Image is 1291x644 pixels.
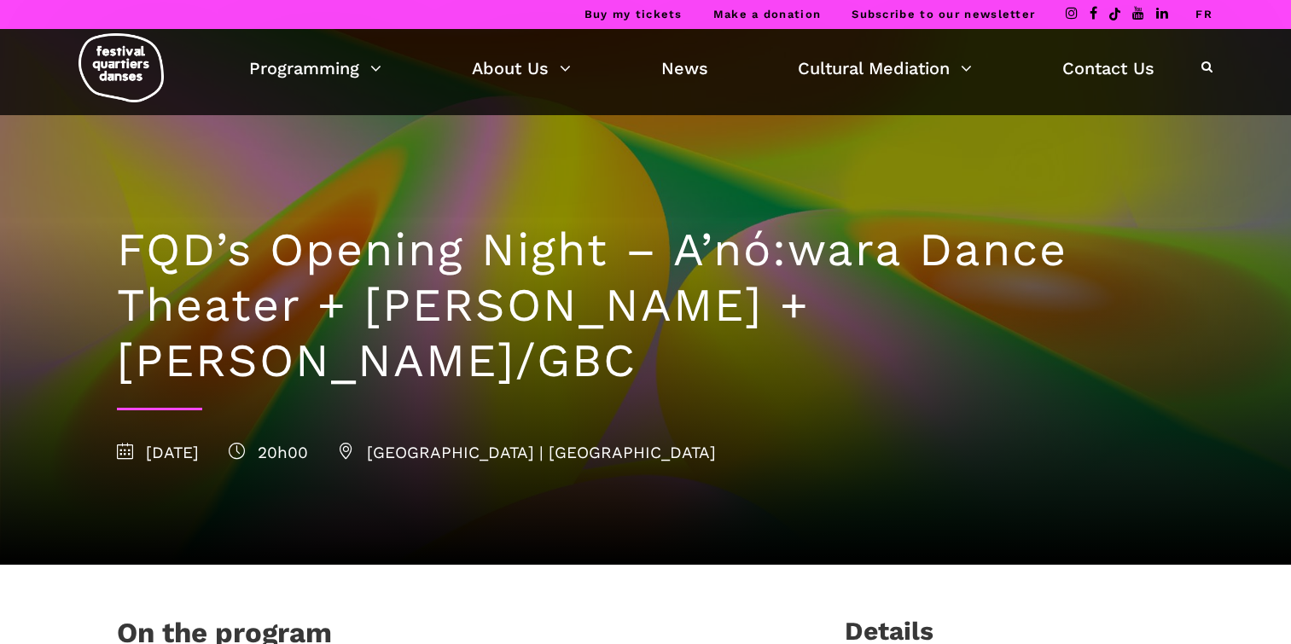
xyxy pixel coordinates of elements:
a: FR [1195,8,1212,20]
a: About Us [472,54,571,83]
img: logo-fqd-med [79,33,164,102]
a: News [661,54,708,83]
span: 20h00 [229,443,308,462]
a: Programming [249,54,381,83]
a: Cultural Mediation [798,54,972,83]
a: Contact Us [1062,54,1154,83]
span: [GEOGRAPHIC_DATA] | [GEOGRAPHIC_DATA] [338,443,716,462]
a: Buy my tickets [584,8,683,20]
a: Make a donation [713,8,822,20]
a: Subscribe to our newsletter [852,8,1035,20]
h1: FQD’s Opening Night – A’nó:wara Dance Theater + [PERSON_NAME] + [PERSON_NAME]/GBC [117,223,1175,388]
span: [DATE] [117,443,199,462]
